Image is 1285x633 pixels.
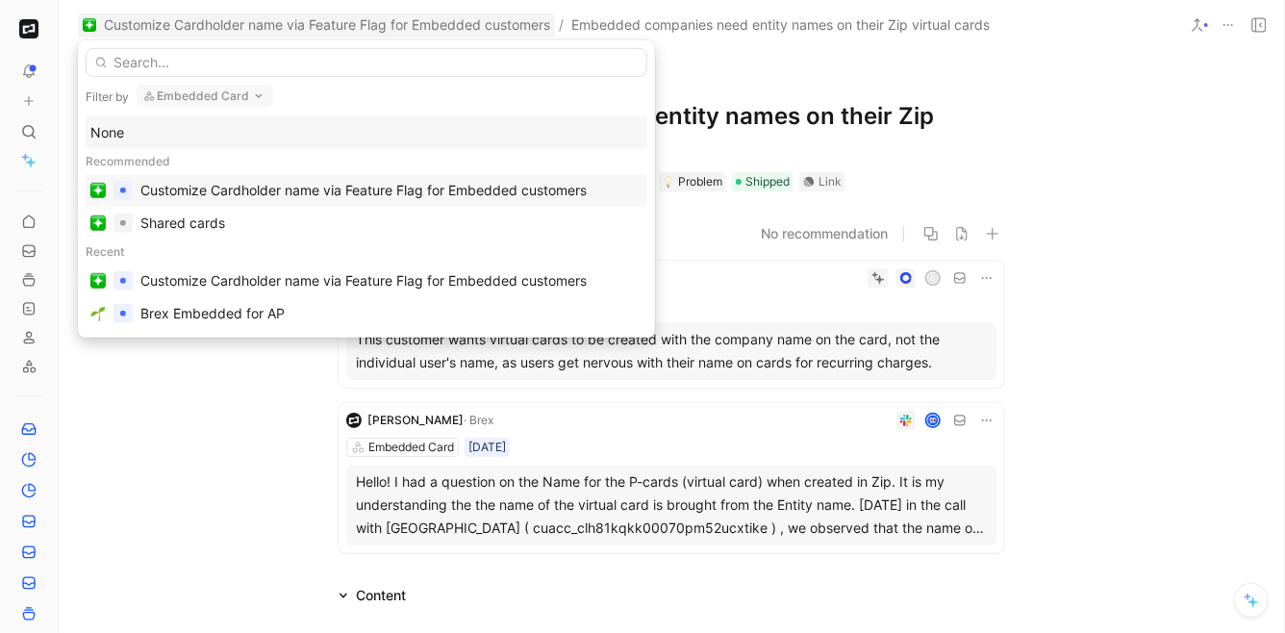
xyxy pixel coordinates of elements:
div: Customize Cardholder name via Feature Flag for Embedded customers [140,179,587,202]
div: Brex Embedded for AP [140,302,285,325]
div: Recommended [86,149,647,174]
div: None [90,121,642,144]
img: ❇️ [90,183,106,198]
img: ❇️ [90,273,106,289]
img: 🌱 [90,306,106,321]
button: Embedded Card [137,85,273,108]
div: Shared cards [140,212,225,235]
div: Customize Cardholder name via Feature Flag for Embedded customers [140,269,587,292]
input: Search... [86,48,647,77]
div: Recent [86,240,647,265]
div: Filter by [86,89,129,104]
img: ❇️ [90,215,106,231]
